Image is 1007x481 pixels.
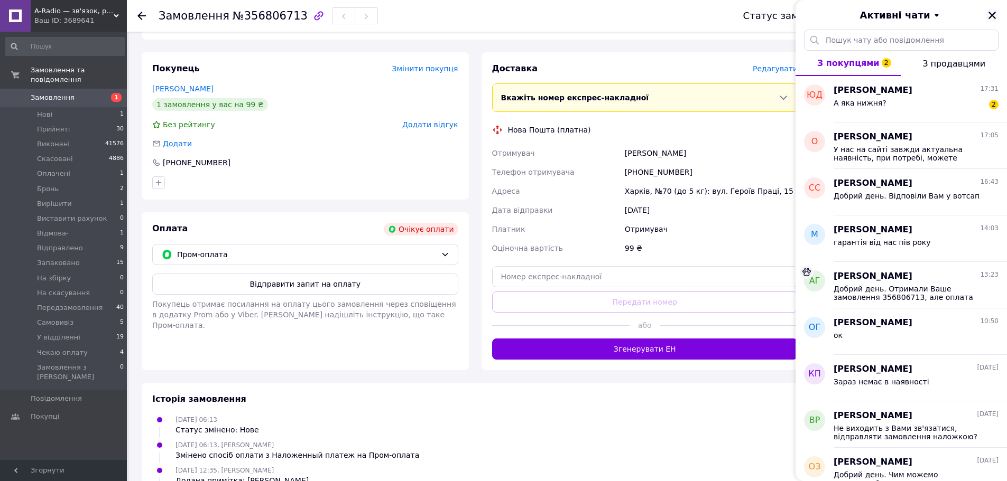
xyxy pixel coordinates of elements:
[120,229,124,238] span: 1
[31,65,127,84] span: Замовлення та повідомлення
[977,456,999,465] span: [DATE]
[175,450,419,460] div: Змінено спосіб оплати з Наложенный платеж на Пром-оплата
[152,394,246,404] span: Історія замовлення
[120,110,124,119] span: 1
[163,139,192,148] span: Додати
[492,206,553,214] span: Дата відправки
[834,331,843,339] span: ок
[116,125,124,134] span: 30
[120,214,124,223] span: 0
[986,9,999,22] button: Закрити
[980,177,999,186] span: 16:43
[834,270,912,282] span: [PERSON_NAME]
[743,11,840,21] div: Статус замовлення
[811,136,818,148] span: О
[116,333,124,342] span: 19
[175,416,217,423] span: [DATE] 06:13
[152,300,456,329] span: Покупець отримає посилання на оплату цього замовлення через сповіщення в додатку Prom або у Viber...
[492,266,798,287] input: Номер експрес-накладної
[834,456,912,468] span: [PERSON_NAME]
[384,223,458,235] div: Очікує оплати
[37,318,73,327] span: Самовивіз
[37,169,70,178] span: Оплачені
[796,169,1007,215] button: СС[PERSON_NAME]16:43Добрий день. Відповіли Вам у вотсап
[623,144,800,163] div: [PERSON_NAME]
[980,84,999,93] span: 17:31
[120,199,124,209] span: 1
[37,139,70,149] span: Виконані
[809,414,820,427] span: ВР
[116,258,124,268] span: 15
[796,76,1007,122] button: ЮД[PERSON_NAME]17:31А яка нижня?2
[623,220,800,239] div: Отримувач
[177,249,437,260] span: Пром-оплата
[120,169,124,178] span: 1
[796,355,1007,401] button: КП[PERSON_NAME][DATE]Зараз немає в наявності
[882,58,891,68] span: 2
[977,363,999,372] span: [DATE]
[834,84,912,97] span: [PERSON_NAME]
[753,64,798,73] span: Редагувати
[804,30,999,51] input: Пошук чату або повідомлення
[492,244,563,252] span: Оціночна вартість
[796,262,1007,308] button: АГ[PERSON_NAME]13:23Добрий день. Отримали Ваше замовлення 356806713, але оплата по ньому не надхо...
[796,215,1007,262] button: М[PERSON_NAME]14:03гарантія від нас пів року
[505,125,594,135] div: Нова Пошта (платна)
[834,145,984,162] span: У нас на сайті завжди актуальна наявність, при потребі, можете одразу робити замовлення. Якщо ще ...
[834,131,912,143] span: [PERSON_NAME]
[834,410,912,422] span: [PERSON_NAME]
[623,182,800,201] div: Харків, №70 (до 5 кг): вул. Героїв Праці, 15
[807,89,823,101] span: ЮД
[5,37,125,56] input: Пошук
[152,223,188,233] span: Оплата
[37,273,71,283] span: На збірку
[492,149,535,157] span: Отримувач
[137,11,146,21] div: Повернутися назад
[492,225,525,233] span: Платник
[175,441,274,449] span: [DATE] 06:13, [PERSON_NAME]
[980,131,999,140] span: 17:05
[796,401,1007,448] button: ВР[PERSON_NAME][DATE]Не виходить з Вами зв'язатися, відправляти замовлення наложкою?
[175,467,274,474] span: [DATE] 12:35, [PERSON_NAME]
[392,64,458,73] span: Змінити покупця
[233,10,308,22] span: №356806713
[34,16,127,25] div: Ваш ID: 3689641
[37,303,103,313] span: Передзамовлення
[152,273,458,295] button: Відправити запит на оплату
[980,224,999,233] span: 14:03
[37,110,52,119] span: Нові
[37,199,72,209] span: Вирішити
[834,238,931,247] span: гарантія від нас пів року
[623,201,800,220] div: [DATE]
[492,63,538,73] span: Доставка
[37,258,80,268] span: Запаковано
[37,214,107,223] span: Виставити рахунок
[980,317,999,326] span: 10:50
[120,318,124,327] span: 5
[809,461,821,473] span: ОЗ
[834,192,980,200] span: Добрий день. Відповіли Вам у вотсап
[37,348,88,357] span: Чекаю оплату
[901,51,1007,76] button: З продавцями
[796,122,1007,169] button: О[PERSON_NAME]17:05У нас на сайті завжди актуальна наявність, при потребі, можете одразу робити з...
[796,308,1007,355] button: ОГ[PERSON_NAME]10:50ок
[809,182,820,194] span: СС
[809,275,820,287] span: АГ
[811,229,818,241] span: М
[34,6,114,16] span: A-Radio — зв'язок, радіо, електроніка
[116,303,124,313] span: 40
[402,120,458,129] span: Додати відгук
[989,100,999,109] span: 2
[834,317,912,329] span: [PERSON_NAME]
[492,338,798,360] button: Згенерувати ЕН
[37,229,69,238] span: Відмова-
[120,273,124,283] span: 0
[825,8,977,22] button: Активні чати
[31,412,59,421] span: Покупці
[111,93,122,102] span: 1
[623,163,800,182] div: [PHONE_NUMBER]
[623,239,800,258] div: 99 ₴
[796,51,901,76] button: З покупцями2
[37,363,120,382] span: Замовлення з [PERSON_NAME]
[860,8,930,22] span: Активні чати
